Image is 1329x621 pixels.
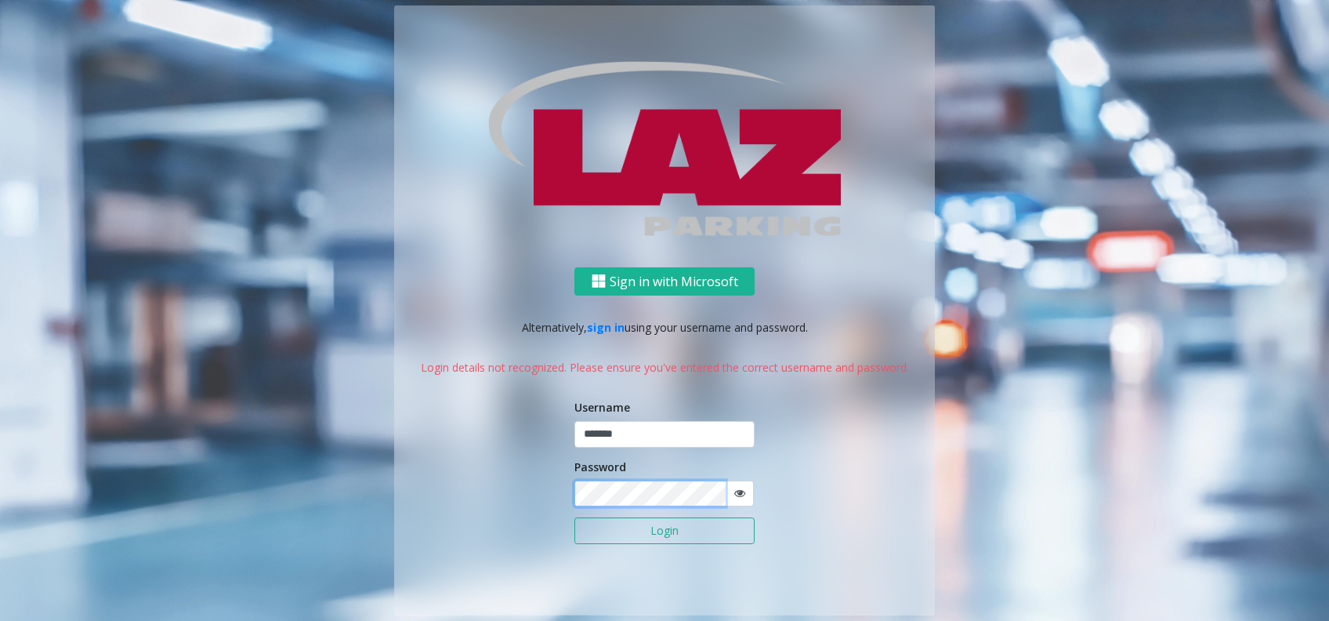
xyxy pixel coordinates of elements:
[587,320,625,335] a: sign in
[410,359,919,376] p: Login details not recognized. Please ensure you've entered the correct username and password.
[574,459,626,475] label: Password
[410,319,919,336] p: Alternatively, using your username and password.
[574,399,630,416] label: Username
[574,267,755,296] button: Sign in with Microsoft
[574,517,755,544] button: Login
